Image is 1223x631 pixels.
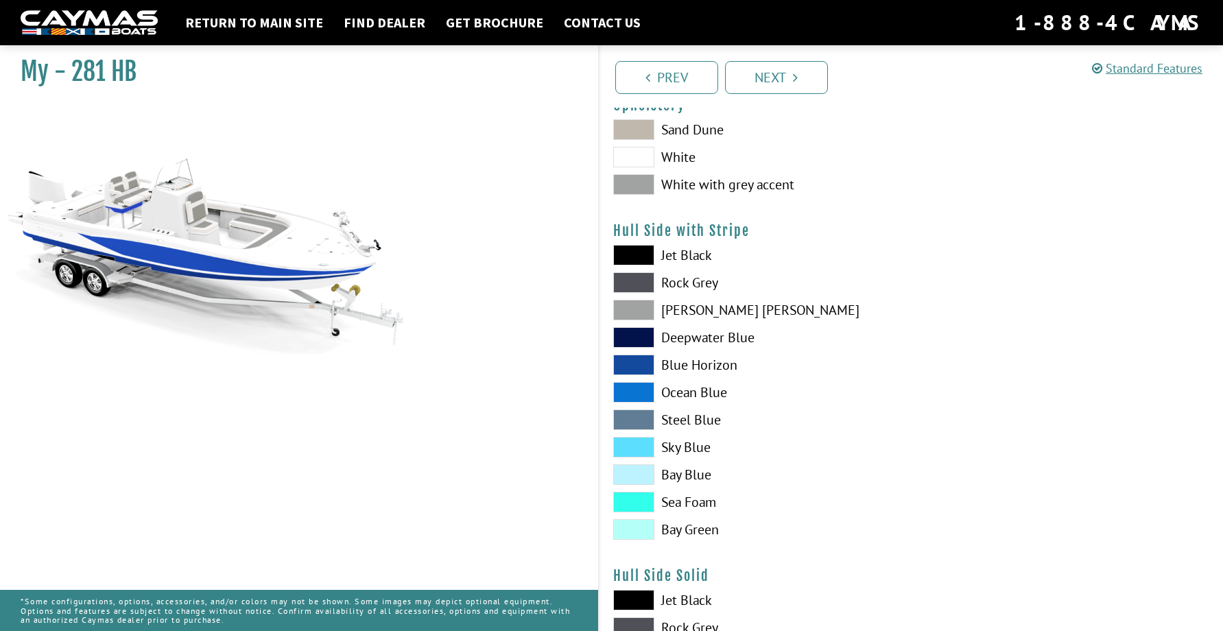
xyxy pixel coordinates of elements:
[21,10,158,36] img: white-logo-c9c8dbefe5ff5ceceb0f0178aa75bf4bb51f6bca0971e226c86eb53dfe498488.png
[613,327,898,348] label: Deepwater Blue
[613,355,898,375] label: Blue Horizon
[613,119,898,140] label: Sand Dune
[613,147,898,167] label: White
[1014,8,1202,38] div: 1-888-4CAYMAS
[613,272,898,293] label: Rock Grey
[725,61,828,94] a: Next
[613,519,898,540] label: Bay Green
[337,14,432,32] a: Find Dealer
[21,590,578,631] p: *Some configurations, options, accessories, and/or colors may not be shown. Some images may depic...
[21,56,564,87] h1: My - 281 HB
[613,174,898,195] label: White with grey accent
[613,382,898,403] label: Ocean Blue
[613,492,898,512] label: Sea Foam
[613,245,898,265] label: Jet Black
[613,567,1210,584] h4: Hull Side Solid
[178,14,330,32] a: Return to main site
[439,14,550,32] a: Get Brochure
[1092,60,1202,76] a: Standard Features
[613,464,898,485] label: Bay Blue
[613,222,1210,239] h4: Hull Side with Stripe
[613,300,898,320] label: [PERSON_NAME] [PERSON_NAME]
[613,409,898,430] label: Steel Blue
[557,14,648,32] a: Contact Us
[613,437,898,457] label: Sky Blue
[613,590,898,610] label: Jet Black
[615,61,718,94] a: Prev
